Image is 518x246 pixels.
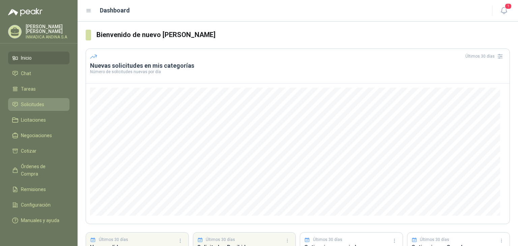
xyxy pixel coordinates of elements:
[96,30,510,40] h3: Bienvenido de nuevo [PERSON_NAME]
[498,5,510,17] button: 1
[8,114,69,126] a: Licitaciones
[21,201,51,209] span: Configuración
[8,129,69,142] a: Negociaciones
[21,85,36,93] span: Tareas
[21,54,32,62] span: Inicio
[8,83,69,95] a: Tareas
[26,35,69,39] p: INMADICA ANDINA S.A
[21,163,63,178] span: Órdenes de Compra
[21,101,44,108] span: Solicitudes
[8,67,69,80] a: Chat
[8,198,69,211] a: Configuración
[21,132,52,139] span: Negociaciones
[420,237,449,243] p: Últimos 30 días
[465,51,506,62] div: Últimos 30 días
[505,3,512,9] span: 1
[100,6,130,15] h1: Dashboard
[90,62,506,70] h3: Nuevas solicitudes en mis categorías
[90,70,506,74] p: Número de solicitudes nuevas por día
[26,24,69,34] p: [PERSON_NAME] [PERSON_NAME]
[8,52,69,64] a: Inicio
[8,160,69,180] a: Órdenes de Compra
[8,214,69,227] a: Manuales y ayuda
[21,116,46,124] span: Licitaciones
[206,237,235,243] p: Últimos 30 días
[21,217,59,224] span: Manuales y ayuda
[8,8,42,16] img: Logo peakr
[313,237,342,243] p: Últimos 30 días
[21,147,36,155] span: Cotizar
[8,98,69,111] a: Solicitudes
[8,145,69,157] a: Cotizar
[99,237,128,243] p: Últimos 30 días
[8,183,69,196] a: Remisiones
[21,70,31,77] span: Chat
[21,186,46,193] span: Remisiones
